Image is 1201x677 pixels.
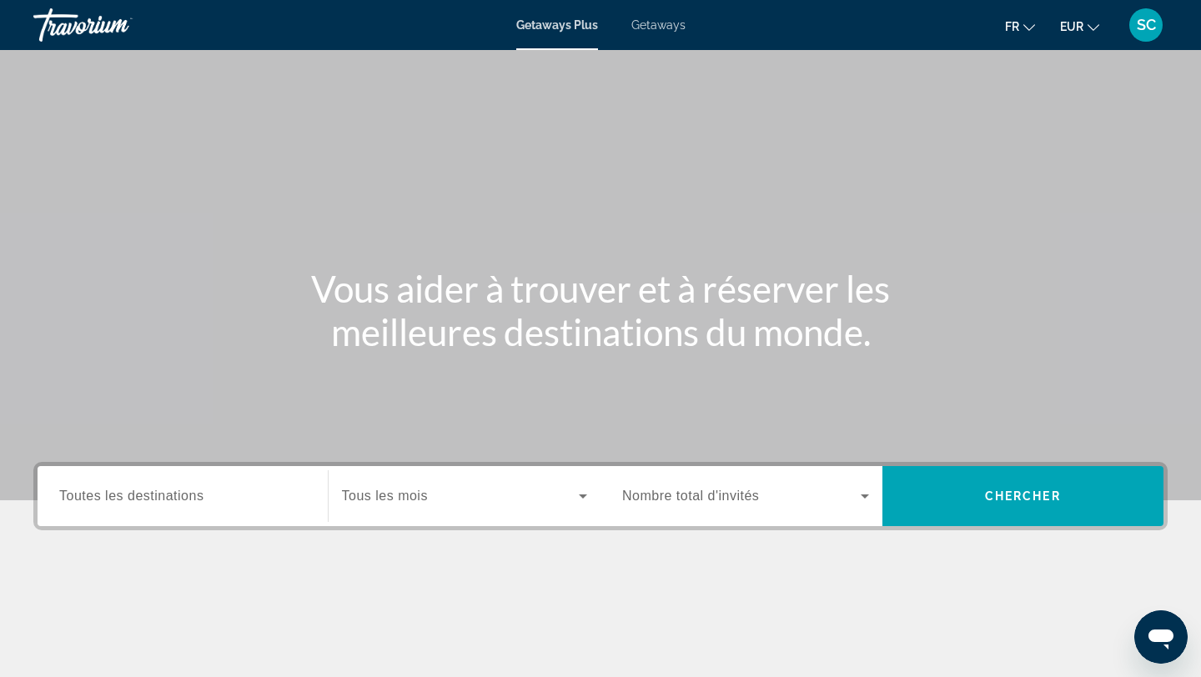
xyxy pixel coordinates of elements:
iframe: Bouton de lancement de la fenêtre de messagerie [1134,610,1188,664]
button: User Menu [1124,8,1168,43]
span: Chercher [985,489,1061,503]
button: Change language [1005,14,1035,38]
input: Select destination [59,487,306,507]
button: Change currency [1060,14,1099,38]
button: Search [882,466,1164,526]
span: fr [1005,20,1019,33]
h1: Vous aider à trouver et à réserver les meilleures destinations du monde. [288,267,913,354]
span: EUR [1060,20,1083,33]
span: Toutes les destinations [59,489,204,503]
span: SC [1137,17,1156,33]
span: Nombre total d'invités [622,489,759,503]
a: Getaways [631,18,686,32]
a: Getaways Plus [516,18,598,32]
a: Travorium [33,3,200,47]
span: Tous les mois [342,489,428,503]
div: Search widget [38,466,1163,526]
